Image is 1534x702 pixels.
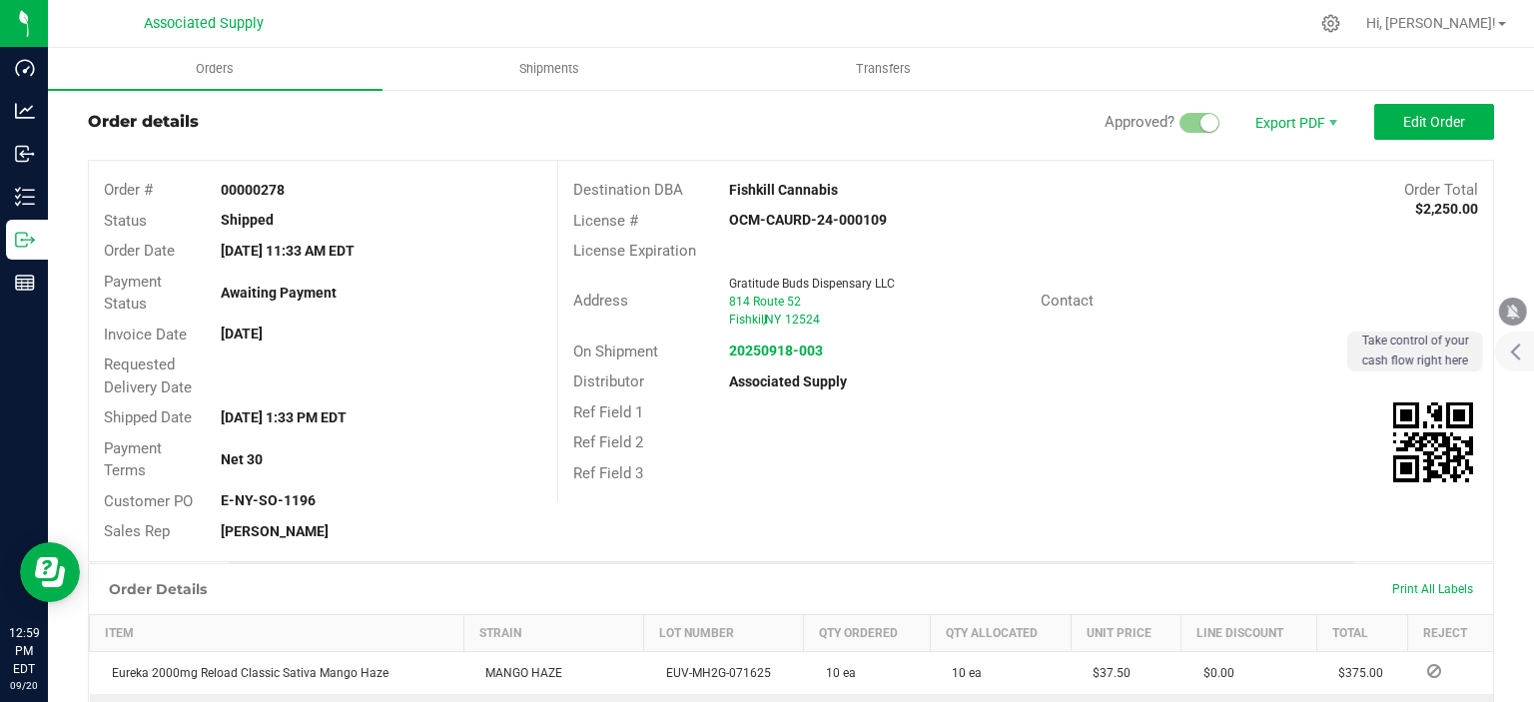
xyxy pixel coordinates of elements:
[104,212,147,230] span: Status
[1181,614,1317,651] th: Line Discount
[644,614,804,651] th: Lot Number
[15,101,35,121] inline-svg: Analytics
[104,522,170,540] span: Sales Rep
[1419,665,1449,677] span: Reject Inventory
[463,614,644,651] th: Strain
[221,523,329,539] strong: [PERSON_NAME]
[816,666,856,680] span: 10 ea
[104,242,175,260] span: Order Date
[104,492,193,510] span: Customer PO
[15,187,35,207] inline-svg: Inventory
[1404,181,1478,199] span: Order Total
[1318,14,1343,33] div: Manage settings
[1193,666,1234,680] span: $0.00
[1403,114,1465,130] span: Edit Order
[15,273,35,293] inline-svg: Reports
[1407,614,1493,651] th: Reject
[573,403,643,421] span: Ref Field 1
[221,451,263,467] strong: Net 30
[1083,666,1131,680] span: $37.50
[104,355,192,396] span: Requested Delivery Date
[15,230,35,250] inline-svg: Outbound
[221,409,347,425] strong: [DATE] 1:33 PM EDT
[573,292,628,310] span: Address
[221,182,285,198] strong: 00000278
[104,181,153,199] span: Order #
[88,110,199,134] div: Order details
[729,343,823,358] a: 20250918-003
[1366,15,1496,31] span: Hi, [PERSON_NAME]!
[475,666,562,680] span: MANGO HAZE
[729,313,767,327] span: Fishkill
[1316,614,1407,651] th: Total
[573,343,658,360] span: On Shipment
[656,666,771,680] span: EUV-MH2G-071625
[573,372,644,390] span: Distributor
[1234,104,1354,140] li: Export PDF
[829,60,938,78] span: Transfers
[221,326,263,342] strong: [DATE]
[9,624,39,678] p: 12:59 PM EDT
[109,581,207,597] h1: Order Details
[785,313,820,327] span: 12524
[1105,113,1174,131] span: Approved?
[104,439,162,480] span: Payment Terms
[729,295,801,309] span: 814 Route 52
[221,212,274,228] strong: Shipped
[729,277,895,291] span: Gratitude Buds Dispensary LLC
[9,678,39,693] p: 09/20
[1392,582,1473,596] span: Print All Labels
[573,212,638,230] span: License #
[492,60,606,78] span: Shipments
[729,373,847,389] strong: Associated Supply
[144,15,264,32] span: Associated Supply
[221,243,355,259] strong: [DATE] 11:33 AM EDT
[573,464,643,482] span: Ref Field 3
[104,408,192,426] span: Shipped Date
[729,182,838,198] strong: Fishkill Cannabis
[1415,201,1478,217] strong: $2,250.00
[15,144,35,164] inline-svg: Inbound
[1393,402,1473,482] img: Scan me!
[729,212,887,228] strong: OCM-CAURD-24-000109
[804,614,930,651] th: Qty Ordered
[169,60,261,78] span: Orders
[104,273,162,314] span: Payment Status
[102,666,388,680] span: Eureka 2000mg Reload Classic Sativa Mango Haze
[383,48,717,90] a: Shipments
[573,242,696,260] span: License Expiration
[221,492,316,508] strong: E-NY-SO-1196
[930,614,1071,651] th: Qty Allocated
[221,285,337,301] strong: Awaiting Payment
[48,48,383,90] a: Orders
[573,181,683,199] span: Destination DBA
[763,313,765,327] span: ,
[20,542,80,602] iframe: Resource center
[942,666,982,680] span: 10 ea
[90,614,464,651] th: Item
[1393,402,1473,482] qrcode: 00000278
[1374,104,1494,140] button: Edit Order
[1071,614,1180,651] th: Unit Price
[1041,292,1094,310] span: Contact
[717,48,1052,90] a: Transfers
[104,326,187,344] span: Invoice Date
[573,433,643,451] span: Ref Field 2
[1328,666,1383,680] span: $375.00
[15,58,35,78] inline-svg: Dashboard
[765,313,781,327] span: NY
